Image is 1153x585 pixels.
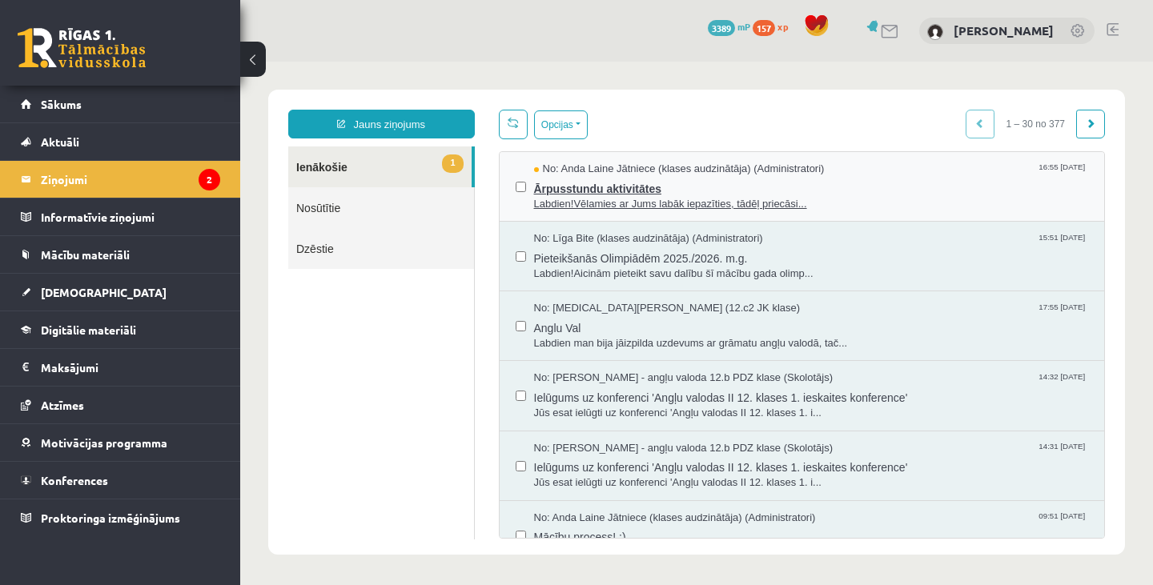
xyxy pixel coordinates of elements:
[294,205,849,220] span: Labdien!Aicinām pieteikt savu dalību šī mācību gada olimp...
[21,424,220,461] a: Motivācijas programma
[795,449,848,461] span: 09:51 [DATE]
[294,170,523,185] span: No: Līga Bite (klases audzinātāja) (Administratori)
[41,435,167,450] span: Motivācijas programma
[21,123,220,160] a: Aktuāli
[294,379,593,395] span: No: [PERSON_NAME] - angļu valoda 12.b PDZ klase (Skolotājs)
[294,309,849,359] a: No: [PERSON_NAME] - angļu valoda 12.b PDZ klase (Skolotājs) 14:32 [DATE] Ielūgums uz konferenci '...
[294,239,560,254] span: No: [MEDICAL_DATA][PERSON_NAME] (12.c2 JK klase)
[21,161,220,198] a: Ziņojumi2
[41,398,84,412] span: Atzīmes
[21,499,220,536] a: Proktoringa izmēģinājums
[41,134,79,149] span: Aktuāli
[41,349,220,386] legend: Maksājumi
[294,414,849,429] span: Jūs esat ielūgti uz konferenci 'Angļu valodas II 12. klases 1. i...
[21,236,220,273] a: Mācību materiāli
[294,449,849,499] a: No: Anda Laine Jātniece (klases audzinātāja) (Administratori) 09:51 [DATE] Mācību process! :)
[754,48,837,77] span: 1 – 30 no 377
[41,511,180,525] span: Proktoringa izmēģinājums
[927,24,943,40] img: Nikoletta Nikolajenko
[21,274,220,311] a: [DEMOGRAPHIC_DATA]
[41,285,167,299] span: [DEMOGRAPHIC_DATA]
[41,323,136,337] span: Digitālie materiāli
[294,344,849,359] span: Jūs esat ielūgti uz konferenci 'Angļu valodas II 12. klases 1. i...
[294,185,849,205] span: Pieteikšanās Olimpiādēm 2025./2026. m.g.
[294,274,849,290] span: Labdien man bija jāizpilda uzdevums ar grāmatu angļu valodā, tač...
[737,20,750,33] span: mP
[21,462,220,499] a: Konferences
[795,309,848,321] span: 14:32 [DATE]
[294,100,585,115] span: No: Anda Laine Jātniece (klases audzinātāja) (Administratori)
[294,379,849,429] a: No: [PERSON_NAME] - angļu valoda 12.b PDZ klase (Skolotājs) 14:31 [DATE] Ielūgums uz konferenci '...
[21,311,220,348] a: Digitālie materiāli
[48,166,234,207] a: Dzēstie
[708,20,750,33] a: 3389 mP
[708,20,735,36] span: 3389
[294,463,849,483] span: Mācību process! :)
[18,28,146,68] a: Rīgas 1. Tālmācības vidusskola
[41,161,220,198] legend: Ziņojumi
[753,20,775,36] span: 157
[294,254,849,274] span: Anglu Val
[41,473,108,487] span: Konferences
[294,394,849,414] span: Ielūgums uz konferenci 'Angļu valodas II 12. klases 1. ieskaites konference'
[48,126,234,166] a: Nosūtītie
[795,239,848,251] span: 17:55 [DATE]
[294,309,593,324] span: No: [PERSON_NAME] - angļu valoda 12.b PDZ klase (Skolotājs)
[294,135,849,150] span: Labdien!Vēlamies ar Jums labāk iepazīties, tādēļ priecāsi...
[21,349,220,386] a: Maksājumi
[48,85,231,126] a: 1Ienākošie
[21,198,220,235] a: Informatīvie ziņojumi
[21,86,220,122] a: Sākums
[41,97,82,111] span: Sākums
[777,20,788,33] span: xp
[294,449,576,464] span: No: Anda Laine Jātniece (klases audzinātāja) (Administratori)
[202,93,223,111] span: 1
[294,239,849,289] a: No: [MEDICAL_DATA][PERSON_NAME] (12.c2 JK klase) 17:55 [DATE] Anglu Val Labdien man bija jāizpild...
[795,170,848,182] span: 15:51 [DATE]
[294,100,849,150] a: No: Anda Laine Jātniece (klases audzinātāja) (Administratori) 16:55 [DATE] Ārpusstundu aktivitāte...
[21,387,220,423] a: Atzīmes
[294,49,348,78] button: Opcijas
[41,247,130,262] span: Mācību materiāli
[795,379,848,391] span: 14:31 [DATE]
[954,22,1054,38] a: [PERSON_NAME]
[48,48,235,77] a: Jauns ziņojums
[294,324,849,344] span: Ielūgums uz konferenci 'Angļu valodas II 12. klases 1. ieskaites konference'
[294,170,849,219] a: No: Līga Bite (klases audzinātāja) (Administratori) 15:51 [DATE] Pieteikšanās Olimpiādēm 2025./20...
[753,20,796,33] a: 157 xp
[41,198,220,235] legend: Informatīvie ziņojumi
[199,169,220,190] i: 2
[294,115,849,135] span: Ārpusstundu aktivitātes
[795,100,848,112] span: 16:55 [DATE]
